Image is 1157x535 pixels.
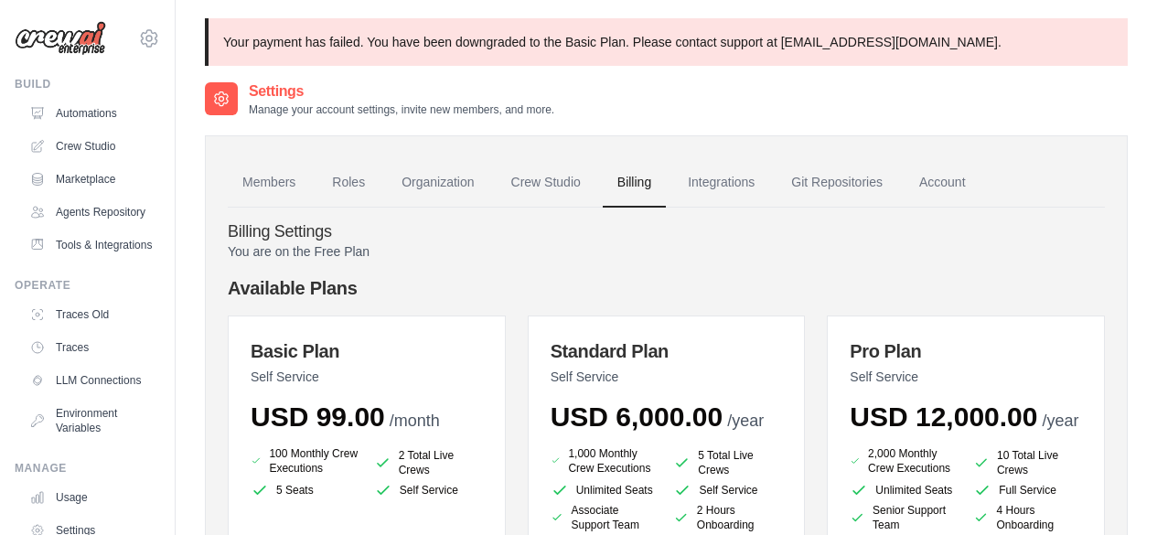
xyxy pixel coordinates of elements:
h3: Pro Plan [850,338,1082,364]
p: Your payment has failed. You have been downgraded to the Basic Plan. Please contact support at [E... [205,18,1128,66]
span: /year [727,412,764,430]
h3: Standard Plan [551,338,783,364]
a: Roles [317,158,380,208]
li: 2 Hours Onboarding [673,503,782,532]
li: 100 Monthly Crew Executions [251,444,359,477]
div: Build [15,77,160,91]
a: Crew Studio [22,132,160,161]
a: Git Repositories [777,158,897,208]
a: Crew Studio [497,158,595,208]
a: Traces [22,333,160,362]
h3: Basic Plan [251,338,483,364]
li: Self Service [374,481,483,499]
p: Self Service [551,368,783,386]
h4: Billing Settings [228,222,1105,242]
a: Usage [22,483,160,512]
span: /month [390,412,440,430]
a: Environment Variables [22,399,160,443]
p: Manage your account settings, invite new members, and more. [249,102,554,117]
img: Logo [15,21,106,56]
h2: Settings [249,80,554,102]
a: Agents Repository [22,198,160,227]
a: Billing [603,158,666,208]
span: USD 6,000.00 [551,401,723,432]
a: LLM Connections [22,366,160,395]
span: USD 12,000.00 [850,401,1037,432]
li: 4 Hours Onboarding [973,503,1082,532]
span: /year [1042,412,1078,430]
li: Senior Support Team [850,503,959,532]
li: 2 Total Live Crews [374,448,483,477]
li: Associate Support Team [551,503,659,532]
li: 2,000 Monthly Crew Executions [850,444,959,477]
span: USD 99.00 [251,401,385,432]
li: Unlimited Seats [850,481,959,499]
h4: Available Plans [228,275,1105,301]
li: 10 Total Live Crews [973,448,1082,477]
a: Marketplace [22,165,160,194]
div: Manage [15,461,160,476]
div: Operate [15,278,160,293]
p: You are on the Free Plan [228,242,1105,261]
a: Integrations [673,158,769,208]
li: Full Service [973,481,1082,499]
li: 5 Total Live Crews [673,448,782,477]
a: Tools & Integrations [22,230,160,260]
p: Self Service [850,368,1082,386]
a: Account [905,158,980,208]
a: Organization [387,158,488,208]
a: Traces Old [22,300,160,329]
p: Self Service [251,368,483,386]
li: Unlimited Seats [551,481,659,499]
li: 1,000 Monthly Crew Executions [551,444,659,477]
a: Automations [22,99,160,128]
li: Self Service [673,481,782,499]
li: 5 Seats [251,481,359,499]
a: Members [228,158,310,208]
